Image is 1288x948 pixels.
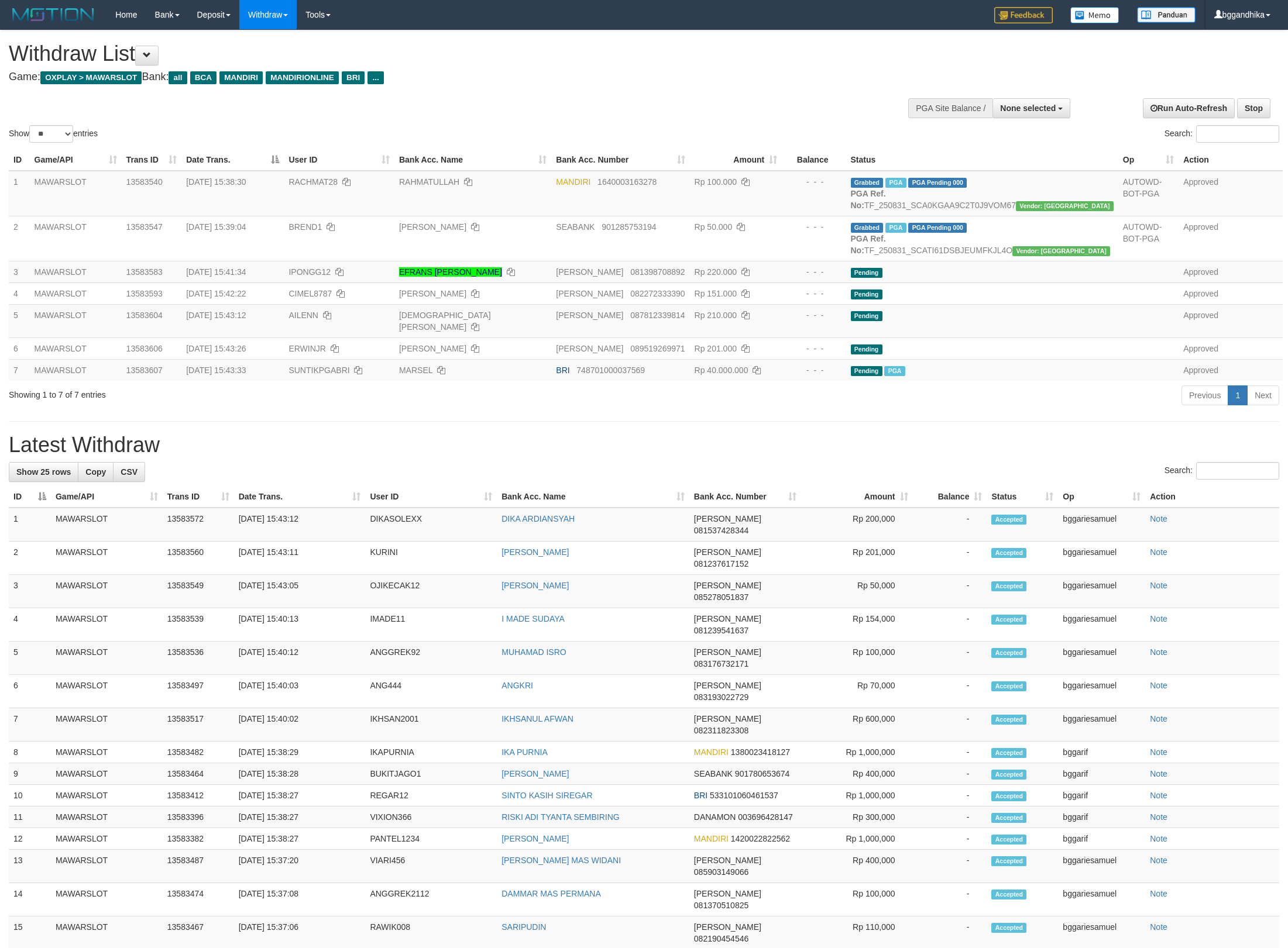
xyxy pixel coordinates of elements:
a: DIKA ARDIANSYAH [502,514,575,523]
span: Accepted [991,791,1026,801]
span: Copy 087812339814 to clipboard [630,311,685,320]
span: 13583606 [126,344,163,353]
a: SARIPUDIN [502,922,546,932]
a: Note [1150,614,1167,623]
label: Search: [1165,125,1279,143]
span: Copy 081239541637 to clipboard [694,626,748,635]
td: - [913,575,987,608]
span: Copy 082272333390 to clipboard [630,289,685,298]
span: [PERSON_NAME] [694,714,761,723]
td: [DATE] 15:40:03 [234,675,366,708]
span: [PERSON_NAME] [694,614,761,623]
img: Feedback.jpg [994,7,1053,23]
td: 13583536 [163,642,234,675]
td: AUTOWD-BOT-PGA [1118,216,1179,261]
span: None selected [1000,104,1056,113]
td: 8 [9,742,51,763]
a: EFRANS [PERSON_NAME] [399,267,502,277]
a: Note [1150,791,1167,800]
a: Copy [78,462,114,482]
td: MAWARSLOT [51,608,163,642]
a: Note [1150,514,1167,523]
td: 2 [9,542,51,575]
span: Rp 50.000 [695,222,733,232]
td: BUKITJAGO1 [365,763,497,785]
a: RISKI ADI TYANTA SEMBIRING [502,812,620,822]
a: Note [1150,747,1167,757]
td: [DATE] 15:38:28 [234,763,366,785]
td: Rp 70,000 [801,675,913,708]
td: Rp 1,000,000 [801,742,913,763]
h1: Latest Withdraw [9,433,1279,457]
td: MAWARSLOT [51,763,163,785]
td: REGAR12 [365,785,497,806]
a: Note [1150,812,1167,822]
td: - [913,608,987,642]
span: Accepted [991,770,1026,780]
span: Pending [851,311,882,321]
td: MAWARSLOT [51,742,163,763]
th: Bank Acc. Name: activate to sort column ascending [497,486,689,508]
td: 13583396 [163,806,234,828]
a: Note [1150,714,1167,723]
span: Rp 220.000 [695,267,737,277]
td: - [913,542,987,575]
th: User ID: activate to sort column ascending [365,486,497,508]
a: Note [1150,769,1167,778]
td: 5 [9,642,51,675]
td: 6 [9,337,30,359]
select: Showentries [29,125,73,143]
span: [DATE] 15:43:26 [186,344,246,353]
td: bggariesamuel [1058,575,1145,608]
td: Rp 200,000 [801,508,913,542]
td: 1 [9,171,30,216]
button: None selected [992,98,1070,118]
span: Grabbed [851,178,884,188]
td: [DATE] 15:43:12 [234,508,366,542]
td: [DATE] 15:40:02 [234,708,366,742]
td: 13583517 [163,708,234,742]
td: bggariesamuel [1058,642,1145,675]
td: [DATE] 15:40:12 [234,642,366,675]
span: [PERSON_NAME] [556,311,623,320]
span: Copy 085278051837 to clipboard [694,592,748,602]
span: Copy 081398708892 to clipboard [630,267,685,277]
div: - - - [786,221,841,233]
td: MAWARSLOT [30,261,122,282]
b: PGA Ref. No: [851,234,886,255]
a: [DEMOGRAPHIC_DATA][PERSON_NAME] [399,311,491,332]
span: Marked by bggfernando [885,223,906,233]
a: Stop [1237,98,1270,118]
td: - [913,708,987,742]
span: Vendor URL: https://secure10.1velocity.biz [1012,246,1110,256]
td: 7 [9,708,51,742]
a: Previous [1181,385,1228,405]
b: PGA Ref. No: [851,189,886,210]
td: 4 [9,608,51,642]
span: Pending [851,289,882,299]
th: Game/API: activate to sort column ascending [30,149,122,171]
a: DAMMAR MAS PERMANA [502,889,601,898]
td: IMADE11 [365,608,497,642]
span: 13583607 [126,366,163,375]
th: Status [846,149,1118,171]
span: [PERSON_NAME] [556,289,623,298]
th: Balance [782,149,846,171]
img: panduan.png [1137,7,1196,23]
a: [PERSON_NAME] MAS WIDANI [502,856,621,865]
span: BREND1 [288,222,322,232]
td: 9 [9,763,51,785]
span: Copy 089519269971 to clipboard [630,344,685,353]
td: MAWARSLOT [51,575,163,608]
span: AILENN [288,311,318,320]
a: Note [1150,581,1167,590]
a: Note [1150,547,1167,557]
span: MANDIRIONLINE [266,71,339,84]
td: Rp 400,000 [801,763,913,785]
span: Copy 1380023418127 to clipboard [731,747,790,757]
td: bggarif [1058,763,1145,785]
span: [DATE] 15:43:12 [186,311,246,320]
span: Rp 40.000.000 [695,366,748,375]
span: Accepted [991,581,1026,591]
a: [PERSON_NAME] [399,289,466,298]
